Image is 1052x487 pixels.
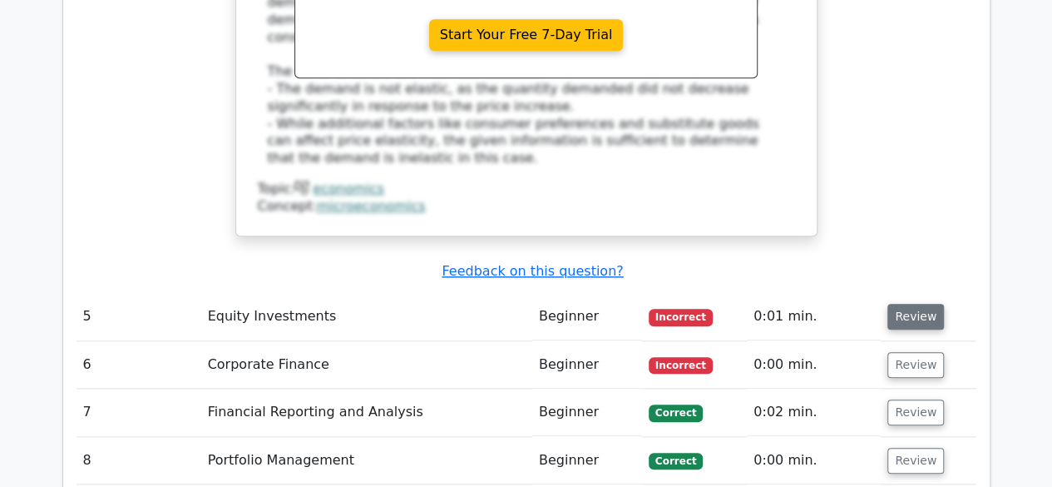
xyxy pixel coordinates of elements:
td: 0:02 min. [747,389,881,436]
td: 0:00 min. [747,437,881,485]
span: Correct [649,405,703,421]
a: Feedback on this question? [442,263,623,279]
td: Beginner [532,437,642,485]
td: 6 [77,341,201,389]
a: microeconomics [317,198,425,214]
td: Financial Reporting and Analysis [201,389,532,436]
td: 8 [77,437,201,485]
span: Correct [649,453,703,470]
span: Incorrect [649,357,713,374]
button: Review [887,304,944,330]
td: Beginner [532,293,642,340]
td: 0:01 min. [747,293,881,340]
td: 7 [77,389,201,436]
td: Corporate Finance [201,341,532,389]
div: Topic: [258,181,795,198]
td: 5 [77,293,201,340]
td: Beginner [532,341,642,389]
td: Equity Investments [201,293,532,340]
td: Portfolio Management [201,437,532,485]
span: Incorrect [649,309,713,325]
div: Concept: [258,198,795,216]
td: Beginner [532,389,642,436]
button: Review [887,352,944,378]
a: economics [313,181,384,196]
button: Review [887,448,944,474]
a: Start Your Free 7-Day Trial [429,19,624,51]
td: 0:00 min. [747,341,881,389]
button: Review [887,400,944,425]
